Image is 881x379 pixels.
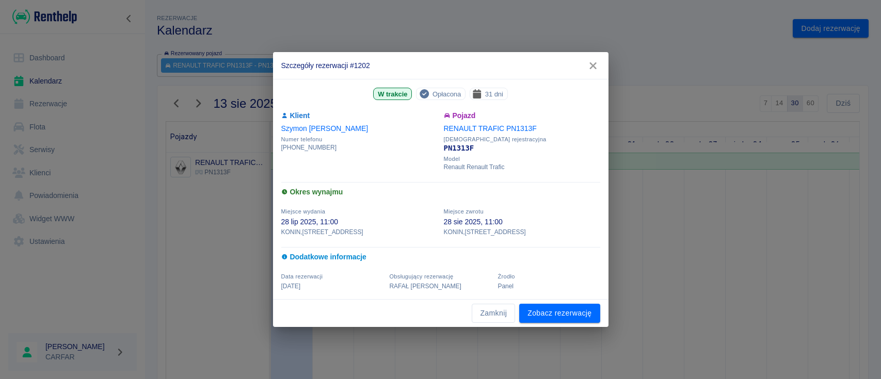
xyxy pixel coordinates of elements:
p: [DATE] [281,282,383,291]
span: Opłacona [428,89,465,100]
p: Panel [498,282,600,291]
span: [DEMOGRAPHIC_DATA] rejestracyjna [444,136,600,143]
span: 31 dni [481,89,507,100]
p: Renault Renault Trafic [444,162,600,172]
h6: Pojazd [444,110,600,121]
p: 28 sie 2025, 11:00 [444,217,600,227]
button: Zamknij [472,304,515,323]
h6: Dodatkowe informacje [281,252,600,262]
p: KONIN , [STREET_ADDRESS] [281,227,438,237]
span: Żrodło [498,273,515,279]
span: Obsługujący rezerwację [389,273,453,279]
a: Szymon [PERSON_NAME] [281,124,369,133]
a: RENAULT TRAFIC PN1313F [444,124,537,133]
p: 28 lip 2025, 11:00 [281,217,438,227]
p: RAFAŁ [PERSON_NAME] [389,282,491,291]
h6: Klient [281,110,438,121]
h6: Okres wynajmu [281,187,600,197]
span: Data rezerwacji [281,273,323,279]
span: Miejsce zwrotu [444,208,484,215]
span: Miejsce wydania [281,208,326,215]
span: Model [444,156,600,162]
h2: Szczegóły rezerwacji #1202 [273,52,608,79]
p: [PHONE_NUMBER] [281,143,438,152]
p: KONIN , [STREET_ADDRESS] [444,227,600,237]
span: Numer telefonu [281,136,438,143]
span: W trakcie [374,89,411,100]
p: PN1313F [444,143,600,154]
a: Zobacz rezerwację [519,304,600,323]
